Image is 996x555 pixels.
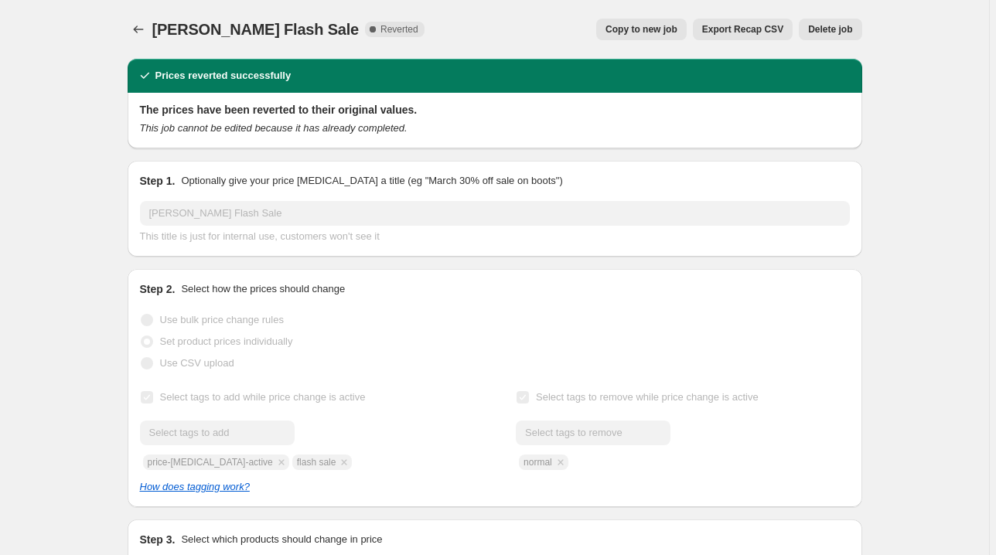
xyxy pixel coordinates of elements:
input: Select tags to remove [516,421,670,445]
span: Copy to new job [605,23,677,36]
p: Select which products should change in price [181,532,382,547]
span: Select tags to add while price change is active [160,391,366,403]
a: How does tagging work? [140,481,250,492]
i: This job cannot be edited because it has already completed. [140,122,408,134]
button: Export Recap CSV [693,19,793,40]
span: Use bulk price change rules [160,314,284,325]
h2: Step 2. [140,281,176,297]
h2: Step 3. [140,532,176,547]
p: Select how the prices should change [181,281,345,297]
button: Delete job [799,19,861,40]
span: Select tags to remove while price change is active [536,391,759,403]
span: This title is just for internal use, customers won't see it [140,230,380,242]
input: 30% off holiday sale [140,201,850,226]
button: Price change jobs [128,19,149,40]
h2: The prices have been reverted to their original values. [140,102,850,117]
span: Use CSV upload [160,357,234,369]
button: Copy to new job [596,19,687,40]
span: Reverted [380,23,418,36]
h2: Step 1. [140,173,176,189]
input: Select tags to add [140,421,295,445]
span: Export Recap CSV [702,23,783,36]
span: [PERSON_NAME] Flash Sale [152,21,360,38]
p: Optionally give your price [MEDICAL_DATA] a title (eg "March 30% off sale on boots") [181,173,562,189]
h2: Prices reverted successfully [155,68,292,83]
span: Set product prices individually [160,335,293,347]
span: Delete job [808,23,852,36]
